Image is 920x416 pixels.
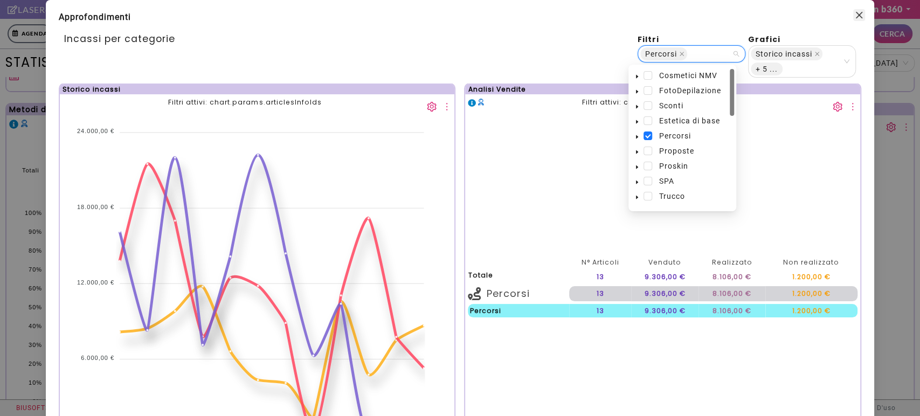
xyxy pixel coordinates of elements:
[659,116,720,125] span: Estetica di base
[853,9,865,21] button: Close
[634,89,640,94] span: caret-down
[81,354,114,360] tspan: 6.000,00 €
[848,97,857,112] button: more
[679,51,684,57] span: close
[698,270,765,283] td: 8.106,00 €
[631,257,698,267] th: Venduto
[698,257,765,267] th: Realizzato
[751,47,822,60] span: Storico incassi
[656,129,734,142] span: Percorsi
[659,177,674,185] span: SPA
[792,272,831,281] span: 1.200,00 €
[814,51,820,57] span: close
[656,84,734,97] span: FotoDepilazione
[656,99,734,112] span: Sconti
[656,160,734,172] span: Proskin
[756,63,778,75] span: + 5 ...
[848,102,857,112] span: more
[427,102,437,112] span: setting
[634,164,640,170] span: caret-down
[756,48,812,60] span: Storico incassi
[659,147,694,155] span: Proposte
[59,11,861,24] div: Approfondimenti
[634,179,640,185] span: caret-down
[64,33,637,45] h3: Incassi per categorie
[634,149,640,155] span: caret-down
[442,97,452,112] button: more
[640,47,687,60] span: Percorsi
[656,114,734,127] span: Estetica di base
[659,131,690,140] span: Percorsi
[63,84,121,94] div: Storico incassi
[659,101,683,110] span: Sconti
[631,270,698,283] td: 9.306,00 €
[469,306,568,316] div: Percorsi
[468,286,569,301] div: Percorsi
[631,304,698,317] td: 9.306,00 €
[634,195,640,200] span: caret-down
[659,71,717,80] span: Cosmetici NMV
[748,33,856,45] div: grafici
[77,279,114,285] tspan: 12.000,00 €
[751,63,783,75] span: + 5 ...
[645,48,677,60] span: Percorsi
[698,304,765,317] td: 8.106,00 €
[656,144,734,157] span: Proposte
[634,119,640,124] span: caret-down
[468,84,525,94] div: Analisi Vendite
[833,102,842,112] span: setting
[634,134,640,140] span: caret-down
[765,257,857,267] th: Non realizzato
[77,203,114,210] tspan: 18.000,00 €
[656,175,734,188] span: SPA
[168,97,321,112] div: Filtri attivi: chart.params.articlesInfoIds
[698,286,765,301] td: 8.106,00 €
[659,192,684,200] span: Trucco
[569,270,631,283] td: 13
[442,102,452,112] span: more
[656,190,734,203] span: Trucco
[77,128,114,134] tspan: 24.000,00 €
[569,304,631,317] td: 13
[634,104,640,109] span: caret-down
[792,289,831,298] span: 1.200,00 €
[638,33,745,45] div: filtri
[659,162,688,170] span: Proskin
[468,270,569,283] td: Totale
[569,257,631,267] th: N° Articoli
[569,286,631,301] td: 13
[634,74,640,79] span: caret-down
[427,97,437,112] button: setting
[659,86,721,95] span: FotoDepilazione
[631,286,698,301] td: 9.306,00 €
[656,69,734,82] span: Cosmetici NMV
[582,97,735,112] div: Filtri attivi: chart.params.articlesInfoIds
[855,11,863,19] span: close
[792,306,831,315] span: 1.200,00 €
[656,205,734,218] span: Extension Ciglia
[833,97,842,112] button: setting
